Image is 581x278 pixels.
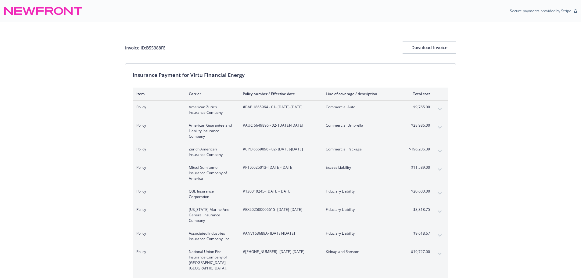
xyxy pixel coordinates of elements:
[243,189,316,194] span: #130010245 - [DATE]-[DATE]
[189,249,233,271] span: National Union Fire Insurance Company of [GEOGRAPHIC_DATA], [GEOGRAPHIC_DATA].
[136,231,179,236] span: Policy
[243,249,316,255] span: #[PHONE_NUMBER] - [DATE]-[DATE]
[407,165,430,170] span: $11,589.00
[403,42,456,53] div: Download Invoice
[136,249,179,255] span: Policy
[243,104,316,110] span: #BAP 1865964 - 01 - [DATE]-[DATE]
[133,245,448,275] div: PolicyNational Union Fire Insurance Company of [GEOGRAPHIC_DATA], [GEOGRAPHIC_DATA].#[PHONE_NUMBE...
[189,231,233,242] span: Associated Industries Insurance Company, Inc.
[136,123,179,128] span: Policy
[326,231,397,236] span: Fiduciary Liability
[326,189,397,194] span: Fiduciary Liability
[435,249,445,259] button: expand content
[125,45,166,51] div: Invoice ID: B55388FE
[189,91,233,96] div: Carrier
[133,203,448,227] div: Policy[US_STATE] Marine And General Insurance Company#EX202500006615- [DATE]-[DATE]Fiduciary Liab...
[407,189,430,194] span: $20,600.00
[243,91,316,96] div: Policy number / Effective date
[326,123,397,128] span: Commercial Umbrella
[435,104,445,114] button: expand content
[243,123,316,128] span: #AUC 6649896 - 02 - [DATE]-[DATE]
[326,91,397,96] div: Line of coverage / description
[133,185,448,203] div: PolicyQBE Insurance Corporation#130010245- [DATE]-[DATE]Fiduciary Liability$20,600.00expand content
[133,71,448,79] div: Insurance Payment for Virtu Financial Energy
[407,249,430,255] span: $19,727.00
[189,165,233,181] span: Mitsui Sumitomo Insurance Company of America
[243,165,316,170] span: #PTL6025013 - [DATE]-[DATE]
[435,165,445,175] button: expand content
[407,207,430,212] span: $8,818.75
[326,104,397,110] span: Commercial Auto
[407,123,430,128] span: $28,986.00
[189,146,233,157] span: Zurich American Insurance Company
[435,189,445,198] button: expand content
[435,123,445,132] button: expand content
[189,189,233,200] span: QBE Insurance Corporation
[189,123,233,139] span: American Guarantee and Liability Insurance Company
[189,104,233,115] span: American Zurich Insurance Company
[133,143,448,161] div: PolicyZurich American Insurance Company#CPO 6659096 - 02- [DATE]-[DATE]Commercial Package$196,206...
[326,249,397,255] span: Kidnap and Ransom
[326,165,397,170] span: Excess Liability
[407,231,430,236] span: $9,618.67
[136,104,179,110] span: Policy
[435,146,445,156] button: expand content
[243,231,316,236] span: #ANV163689A - [DATE]-[DATE]
[136,91,179,96] div: Item
[243,146,316,152] span: #CPO 6659096 - 02 - [DATE]-[DATE]
[510,8,571,13] p: Secure payments provided by Stripe
[136,165,179,170] span: Policy
[326,207,397,212] span: Fiduciary Liability
[136,207,179,212] span: Policy
[136,146,179,152] span: Policy
[133,161,448,185] div: PolicyMitsui Sumitomo Insurance Company of America#PTL6025013- [DATE]-[DATE]Excess Liability$11,5...
[243,207,316,212] span: #EX202500006615 - [DATE]-[DATE]
[407,104,430,110] span: $9,765.00
[435,207,445,217] button: expand content
[326,146,397,152] span: Commercial Package
[136,189,179,194] span: Policy
[189,207,233,223] span: [US_STATE] Marine And General Insurance Company
[403,42,456,54] button: Download Invoice
[133,119,448,143] div: PolicyAmerican Guarantee and Liability Insurance Company#AUC 6649896 - 02- [DATE]-[DATE]Commercia...
[133,227,448,245] div: PolicyAssociated Industries Insurance Company, Inc.#ANV163689A- [DATE]-[DATE]Fiduciary Liability$...
[407,91,430,96] div: Total cost
[133,101,448,119] div: PolicyAmerican Zurich Insurance Company#BAP 1865964 - 01- [DATE]-[DATE]Commercial Auto$9,765.00ex...
[435,231,445,240] button: expand content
